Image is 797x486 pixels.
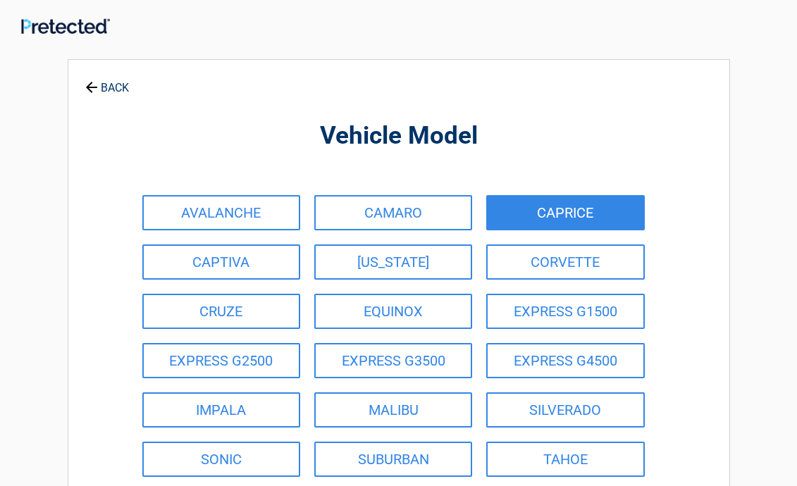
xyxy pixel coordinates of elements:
a: EXPRESS G4500 [486,343,644,378]
a: SILVERADO [486,392,644,428]
a: CORVETTE [486,244,644,280]
a: BACK [82,69,132,94]
a: TAHOE [486,442,644,477]
a: CAPRICE [486,195,644,230]
a: EQUINOX [314,294,472,329]
a: EXPRESS G3500 [314,343,472,378]
a: SUBURBAN [314,442,472,477]
a: CAMARO [314,195,472,230]
a: EXPRESS G2500 [142,343,300,378]
a: [US_STATE] [314,244,472,280]
a: CAPTIVA [142,244,300,280]
img: Main Logo [21,18,110,35]
a: MALIBU [314,392,472,428]
a: SONIC [142,442,300,477]
a: IMPALA [142,392,300,428]
a: CRUZE [142,294,300,329]
a: EXPRESS G1500 [486,294,644,329]
a: AVALANCHE [142,195,300,230]
h2: Vehicle Model [146,120,652,153]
